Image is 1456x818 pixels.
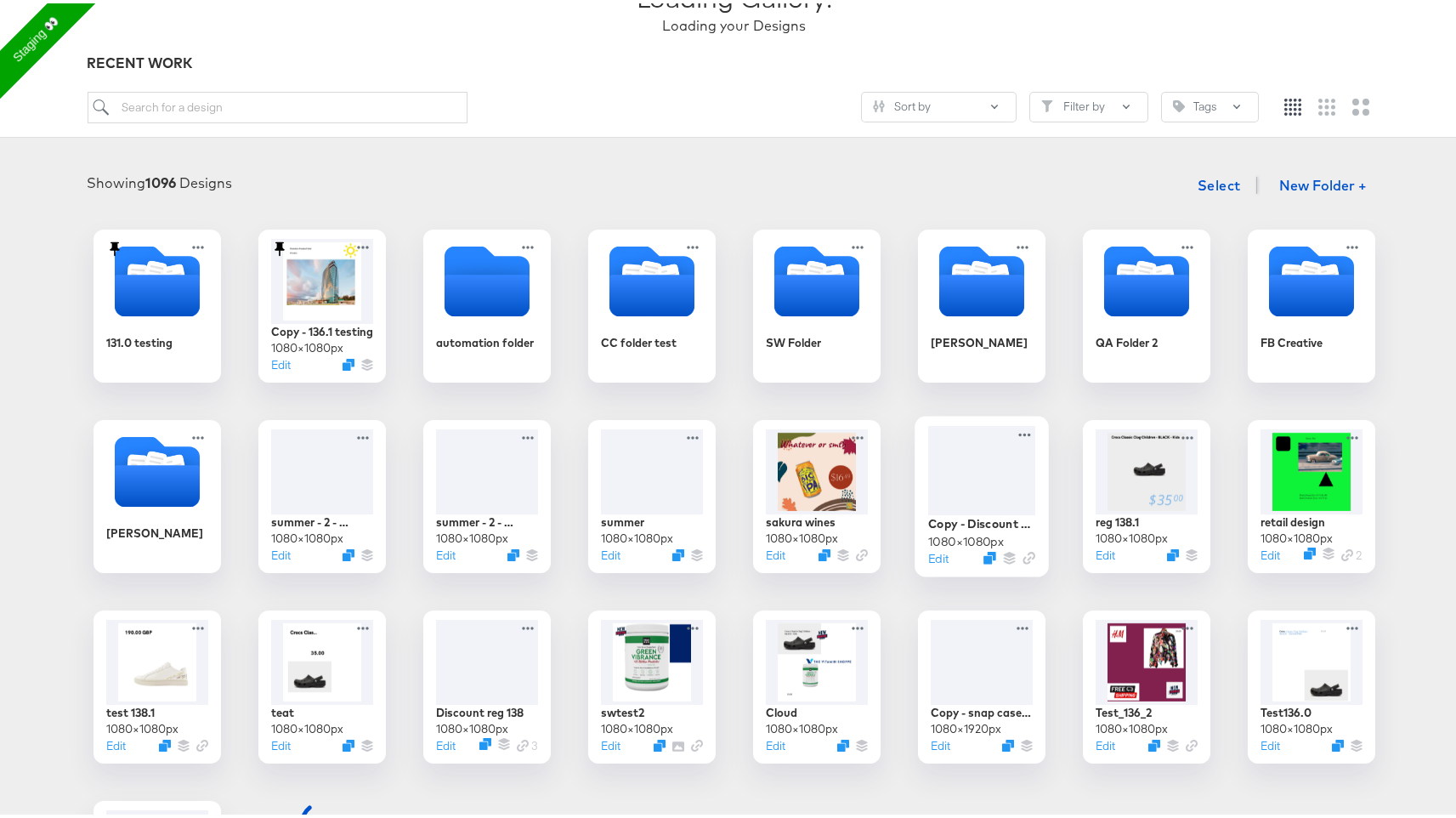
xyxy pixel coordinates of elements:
[159,736,171,748] svg: Duplicate
[1002,736,1014,748] svg: Duplicate
[1261,332,1323,348] div: FB Creative
[1248,226,1375,379] div: FB Creative
[271,718,343,734] div: 1080 × 1080 px
[939,236,1024,321] svg: Folder
[1304,544,1316,556] svg: Duplicate
[1096,527,1168,543] div: 1080 × 1080 px
[271,527,343,543] div: 1080 × 1080 px
[873,97,885,109] svg: Sliders
[258,607,386,760] div: teat1080×1080pxEditDuplicate
[819,546,830,558] button: Duplicate
[445,236,530,321] svg: Empty folder
[774,236,859,321] svg: Folder
[1261,735,1280,751] button: Edit
[1341,544,1363,560] div: 2
[436,527,508,543] div: 1080 × 1080 px
[436,511,538,527] div: summer - 2 - sandal
[691,736,703,748] svg: Link
[837,736,849,748] svg: Duplicate
[93,226,221,379] div: 131.0 testing
[928,547,949,563] button: Edit
[436,544,456,560] button: Edit
[423,226,551,379] div: automation folder
[1096,735,1115,751] button: Edit
[1261,718,1333,734] div: 1080 × 1080 px
[856,546,868,558] svg: Link
[1096,511,1139,527] div: reg 138.1
[1332,736,1344,748] svg: Duplicate
[928,529,1004,545] div: 1080 × 1080 px
[1269,236,1354,321] svg: Folder
[271,511,373,527] div: summer - 2 - [US_STATE] sandal
[1318,95,1335,112] svg: Medium grid
[343,546,354,558] svg: Duplicate
[271,735,291,751] button: Edit
[983,548,996,561] svg: Duplicate
[106,522,203,538] div: [PERSON_NAME]
[766,332,821,348] div: SW Folder
[507,546,519,558] svg: Duplicate
[753,417,881,570] div: sakura wines1080×1080pxEditDuplicate
[196,736,208,748] svg: Link
[517,736,529,748] svg: Link
[861,88,1017,119] button: SlidersSort by
[343,736,354,748] svg: Duplicate
[601,332,677,348] div: CC folder test
[1248,607,1375,760] div: Test136.01080×1080pxEditDuplicate
[588,226,716,379] div: CC folder test
[601,702,644,718] div: swtest2
[146,171,177,188] strong: 1096
[479,735,491,747] svg: Duplicate
[1266,168,1382,200] button: New Folder +
[601,527,673,543] div: 1080 × 1080 px
[918,607,1045,760] div: Copy - snap case kjk1080×1920pxEditDuplicate
[436,702,524,718] div: Discount reg 138
[1083,226,1210,379] div: QA Folder 2
[928,512,1035,528] div: Copy - Discount reg 138
[753,607,881,760] div: Cloud1080×1080pxEditDuplicate
[601,511,644,527] div: summer
[1096,332,1158,348] div: QA Folder 2
[106,735,126,751] button: Edit
[271,337,343,353] div: 1080 × 1080 px
[601,718,673,734] div: 1080 × 1080 px
[1341,546,1353,558] svg: Link
[1198,170,1241,194] span: Select
[1248,417,1375,570] div: retail design1080×1080pxEditDuplicateLink 2
[766,544,785,560] button: Edit
[1148,736,1160,748] button: Duplicate
[1352,95,1369,112] svg: Large grid
[436,718,508,734] div: 1080 × 1080 px
[343,355,354,367] svg: Duplicate
[115,426,200,511] svg: Folder
[1096,544,1115,560] button: Edit
[88,170,233,190] div: Showing Designs
[271,702,294,718] div: teat
[753,226,881,379] div: SW Folder
[918,226,1045,379] div: [PERSON_NAME]
[915,412,1049,573] div: Copy - Discount reg 1381080×1080pxEditDuplicate
[1284,95,1301,112] svg: Small grid
[1261,702,1312,718] div: Test136.0
[654,736,666,748] svg: Duplicate
[423,417,551,570] div: summer - 2 - sandal1080×1080pxEditDuplicate
[1261,544,1280,560] button: Edit
[517,735,538,751] div: 3
[271,544,291,560] button: Edit
[766,718,838,734] div: 1080 × 1080 px
[1167,546,1179,558] button: Duplicate
[1173,97,1185,109] svg: Tag
[1083,417,1210,570] div: reg 138.11080×1080pxEditDuplicate
[588,417,716,570] div: summer1080×1080pxEditDuplicate
[1096,718,1168,734] div: 1080 × 1080 px
[931,332,1028,348] div: [PERSON_NAME]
